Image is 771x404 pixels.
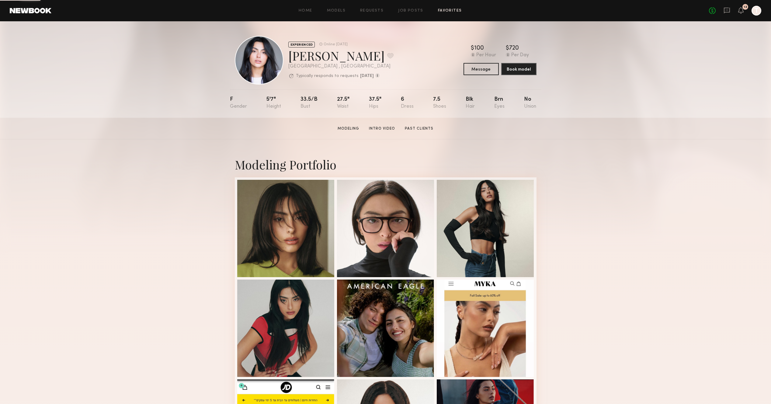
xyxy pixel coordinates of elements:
div: Blk [466,97,475,109]
div: No [524,97,536,109]
a: T [752,6,761,16]
div: 33.5/b [300,97,318,109]
a: Home [299,9,312,13]
div: 12 [744,5,747,9]
div: 100 [474,45,484,51]
div: Online [DATE] [324,43,348,47]
div: Modeling Portfolio [235,156,537,172]
b: [DATE] [360,74,374,78]
div: Brn [494,97,505,109]
a: Favorites [438,9,462,13]
div: Per Day [511,53,529,58]
a: Past Clients [402,126,436,131]
a: Requests [360,9,384,13]
div: $ [506,45,509,51]
div: 5'7" [266,97,281,109]
div: 37.5" [369,97,381,109]
a: Intro Video [366,126,398,131]
button: Book model [501,63,537,75]
a: Modeling [335,126,362,131]
a: Models [327,9,346,13]
div: 7.5 [433,97,446,109]
button: Message [464,63,499,75]
p: Typically responds to requests [296,74,359,78]
div: Per Hour [476,53,496,58]
div: [PERSON_NAME] [288,47,394,64]
div: 720 [509,45,519,51]
a: Job Posts [398,9,423,13]
div: F [230,97,247,109]
div: [GEOGRAPHIC_DATA] , [GEOGRAPHIC_DATA] [288,64,394,69]
div: 27.5" [337,97,349,109]
div: $ [471,45,474,51]
div: 6 [401,97,414,109]
div: EXPERIENCED [288,42,315,47]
